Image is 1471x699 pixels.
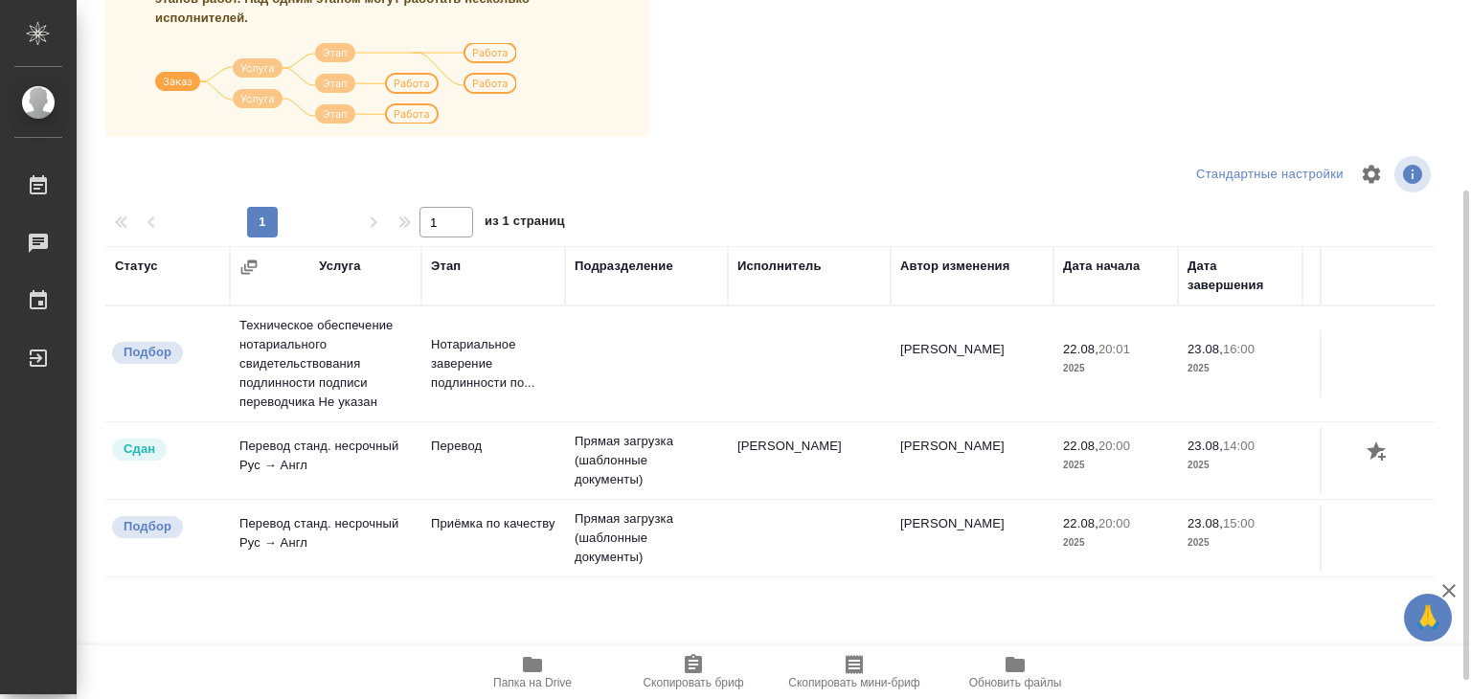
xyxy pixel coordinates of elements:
p: 20:00 [1098,516,1130,530]
button: Обновить файлы [935,645,1096,699]
p: слово [1312,456,1417,475]
p: слово [1312,533,1417,552]
p: 0 [1312,340,1417,359]
p: 2025 [1188,359,1293,378]
p: 190 [1312,437,1417,456]
td: Техническое обеспечение нотариального свидетельствования подлинности подписи переводчика Не указан [230,306,421,421]
p: Сдан [124,440,155,459]
p: 16:00 [1223,342,1255,356]
p: 2025 [1063,533,1168,552]
div: Статус [115,257,158,276]
div: Автор изменения [900,257,1009,276]
div: Этап [431,257,461,276]
button: 🙏 [1404,594,1452,642]
p: 23.08, [1188,516,1223,530]
td: [PERSON_NAME] [891,505,1053,572]
span: 🙏 [1412,598,1444,638]
td: Перевод станд. несрочный Рус → Англ [230,427,421,494]
td: Прямая загрузка (шаблонные документы) [565,500,728,576]
span: Обновить файлы [969,676,1062,689]
p: Перевод [431,437,555,456]
span: Скопировать мини-бриф [788,676,919,689]
td: [PERSON_NAME] [891,427,1053,494]
p: 14:00 [1223,439,1255,453]
span: Папка на Drive [493,676,572,689]
td: Перевод станд. несрочный Рус → Англ [230,505,421,572]
button: Добавить оценку [1362,437,1394,469]
span: Настроить таблицу [1348,151,1394,197]
p: 23.08, [1188,439,1223,453]
div: Подразделение [575,257,673,276]
span: Скопировать бриф [643,676,743,689]
p: Подбор [124,517,171,536]
p: 2025 [1063,456,1168,475]
p: 22.08, [1063,342,1098,356]
button: Папка на Drive [452,645,613,699]
p: 23.08, [1188,342,1223,356]
p: 22.08, [1063,516,1098,530]
button: Скопировать мини-бриф [774,645,935,699]
td: Прямая загрузка (шаблонные документы) [565,422,728,499]
span: из 1 страниц [485,210,565,237]
p: 20:00 [1098,439,1130,453]
button: Сгруппировать [239,258,259,277]
span: Посмотреть информацию [1394,156,1435,192]
p: Подбор [124,343,171,362]
p: Нотариальное заверение подлинности по... [431,335,555,393]
p: 2025 [1188,533,1293,552]
p: 20:01 [1098,342,1130,356]
div: Услуга [319,257,360,276]
p: док. [1312,359,1417,378]
p: 15:00 [1223,516,1255,530]
p: 2025 [1063,359,1168,378]
td: [PERSON_NAME] [891,330,1053,397]
p: Приёмка по качеству [431,514,555,533]
div: split button [1191,160,1348,190]
td: [PERSON_NAME] [728,427,891,494]
p: 2025 [1188,456,1293,475]
button: Скопировать бриф [613,645,774,699]
p: 22.08, [1063,439,1098,453]
div: Исполнитель [737,257,822,276]
div: Дата начала [1063,257,1140,276]
p: 1 [1312,514,1417,533]
div: Дата завершения [1188,257,1293,295]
